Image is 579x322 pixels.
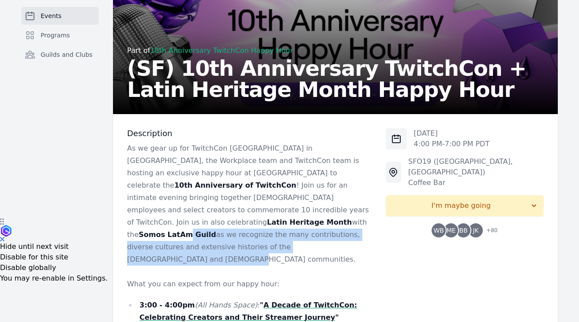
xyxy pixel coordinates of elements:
[41,11,61,20] span: Events
[150,46,293,55] a: 10th Anniversary TwitchCon Happy Hour
[21,46,99,63] a: Guilds and Clubs
[139,230,216,239] strong: Somos LatAm Guild
[481,225,497,237] span: + 80
[41,31,70,40] span: Programs
[267,218,352,226] strong: Latin Heritage Month
[127,58,544,100] h2: (SF) 10th Anniversary TwitchCon + Latin Heritage Month Happy Hour
[21,7,99,25] a: Events
[386,195,544,216] button: I'm maybe going
[127,45,544,56] div: Part of
[127,128,372,139] h3: Description
[127,278,372,290] p: What you can expect from our happy hour:
[21,7,99,78] nav: Sidebar
[473,227,478,233] span: JK
[174,181,297,189] strong: 10th Anniversary of TwitchCon
[414,128,490,139] p: [DATE]
[414,139,490,149] p: 4:00 PM - 7:00 PM PDT
[195,301,258,309] em: (All Hands Space)
[335,313,338,322] strong: "
[408,156,544,178] div: SFO19 ([GEOGRAPHIC_DATA], [GEOGRAPHIC_DATA])
[127,142,372,266] p: As we gear up for TwitchCon [GEOGRAPHIC_DATA] in [GEOGRAPHIC_DATA], the Workplace team and Twitch...
[260,301,263,309] strong: "
[139,301,195,309] strong: 3:00 - 4:00pm
[433,227,444,233] span: WB
[408,178,544,188] div: Coffee Bar
[459,227,468,233] span: BB
[447,227,456,233] span: ME
[393,200,530,211] span: I'm maybe going
[41,50,93,59] span: Guilds and Clubs
[21,26,99,44] a: Programs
